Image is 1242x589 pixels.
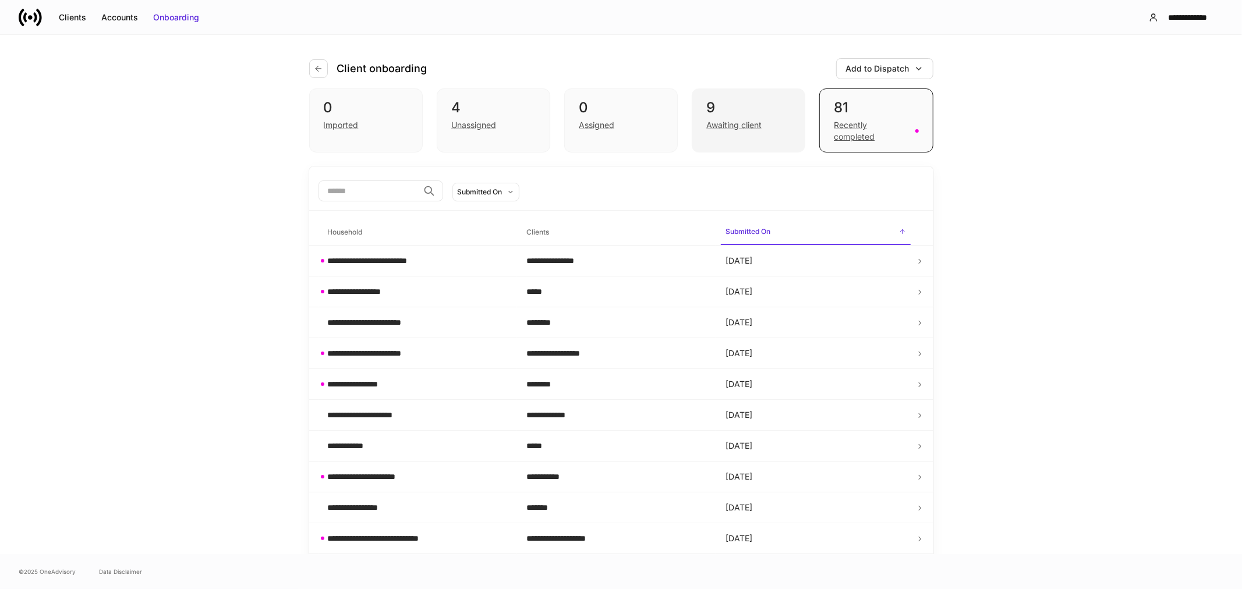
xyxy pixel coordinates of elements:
[526,226,549,237] h6: Clients
[59,12,86,23] div: Clients
[834,119,908,143] div: Recently completed
[51,8,94,27] button: Clients
[726,226,770,237] h6: Submitted On
[716,276,915,307] td: [DATE]
[721,220,911,245] span: Submitted On
[309,88,423,152] div: 0Imported
[706,119,762,131] div: Awaiting client
[324,119,359,131] div: Imported
[328,226,363,237] h6: Household
[101,12,138,23] div: Accounts
[437,88,550,152] div: 4Unassigned
[716,554,915,585] td: [DATE]
[579,119,614,131] div: Assigned
[716,462,915,492] td: [DATE]
[451,119,496,131] div: Unassigned
[716,431,915,462] td: [DATE]
[716,523,915,554] td: [DATE]
[706,98,791,117] div: 9
[99,567,142,576] a: Data Disclaimer
[716,246,915,276] td: [DATE]
[834,98,918,117] div: 81
[323,221,513,244] span: Household
[716,369,915,400] td: [DATE]
[522,221,712,244] span: Clients
[846,63,910,74] div: Add to Dispatch
[153,12,199,23] div: Onboarding
[579,98,663,117] div: 0
[716,400,915,431] td: [DATE]
[836,58,933,79] button: Add to Dispatch
[451,98,536,117] div: 4
[716,338,915,369] td: [DATE]
[458,186,503,197] div: Submitted On
[716,307,915,338] td: [DATE]
[692,88,805,152] div: 9Awaiting client
[452,183,519,201] button: Submitted On
[564,88,678,152] div: 0Assigned
[716,492,915,523] td: [DATE]
[94,8,146,27] button: Accounts
[146,8,207,27] button: Onboarding
[819,88,933,152] div: 81Recently completed
[19,567,76,576] span: © 2025 OneAdvisory
[324,98,408,117] div: 0
[337,62,427,76] h4: Client onboarding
